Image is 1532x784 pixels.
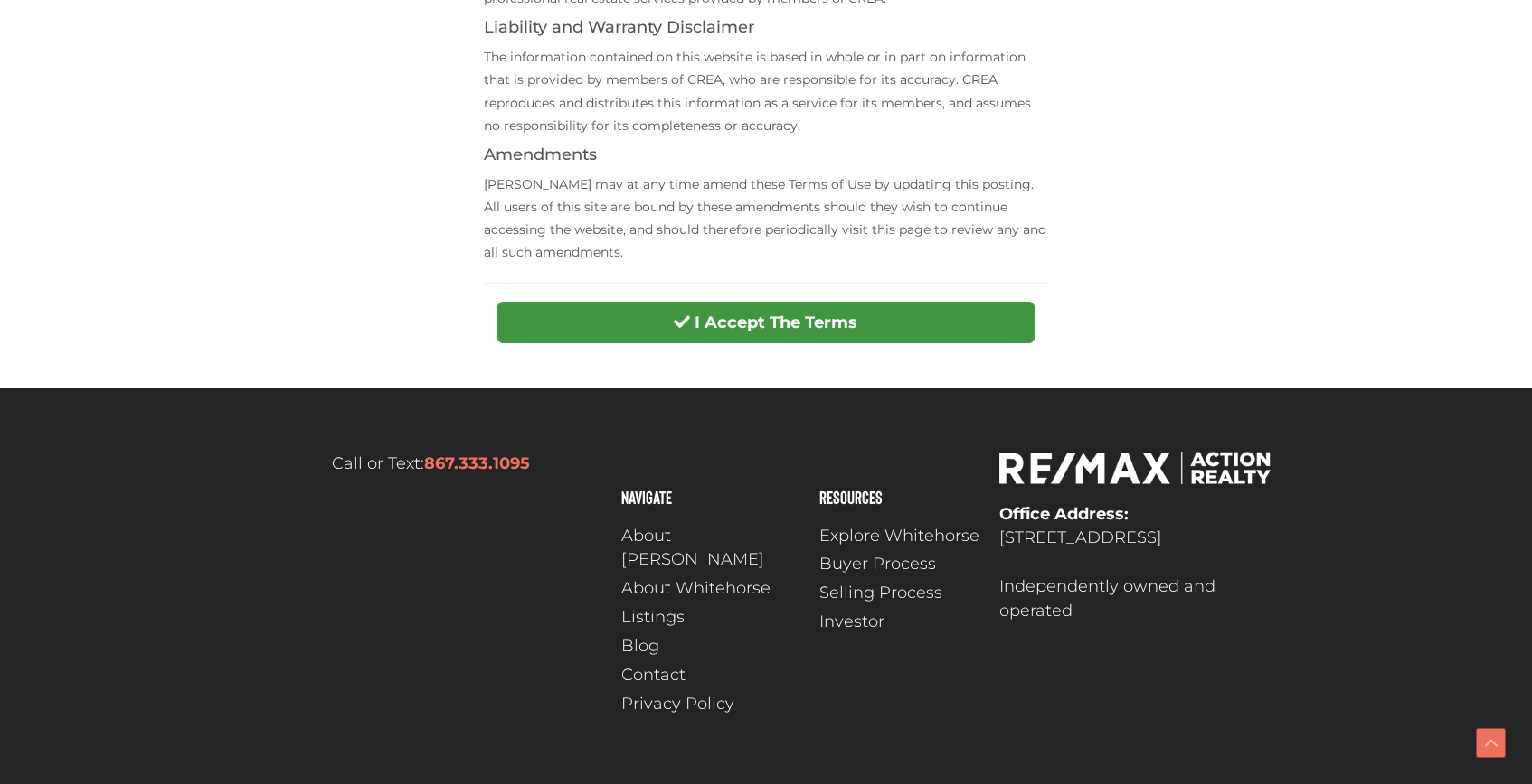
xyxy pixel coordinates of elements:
strong: Office Address: [999,504,1129,524]
span: Explore Whitehorse [819,524,979,548]
a: Listings [621,605,801,630]
span: Investor [819,610,884,634]
span: Privacy Policy [621,692,734,716]
p: Call or Text: [260,452,603,476]
a: Contact [621,663,801,687]
h4: Resources [819,488,981,506]
a: Explore Whitehorse [819,524,981,548]
span: Blog [621,634,659,658]
strong: I Accept The Terms [695,313,857,332]
h4: Liability and Warranty Disclaimer [484,19,1047,37]
a: Privacy Policy [621,692,801,716]
p: The information contained on this website is based in whole or in part on information that is pro... [484,46,1047,137]
a: Blog [621,634,801,658]
span: Listings [621,605,685,630]
p: [STREET_ADDRESS] Independently owned and operated [999,502,1272,623]
span: Contact [621,663,686,687]
a: Selling Process [819,581,981,605]
button: I Accept The Terms [497,302,1034,343]
span: Buyer Process [819,552,936,576]
a: 867.333.1095 [424,453,530,473]
p: [PERSON_NAME] may at any time amend these Terms of Use by updating this posting. All users of thi... [484,173,1047,265]
span: About Whitehorse [621,576,771,601]
a: About [PERSON_NAME] [621,524,801,573]
a: Buyer Process [819,552,981,576]
h4: Navigate [621,488,801,506]
span: Selling Process [819,581,942,605]
a: Investor [819,610,981,634]
a: About Whitehorse [621,576,801,601]
h4: Amendments [484,146,1047,164]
